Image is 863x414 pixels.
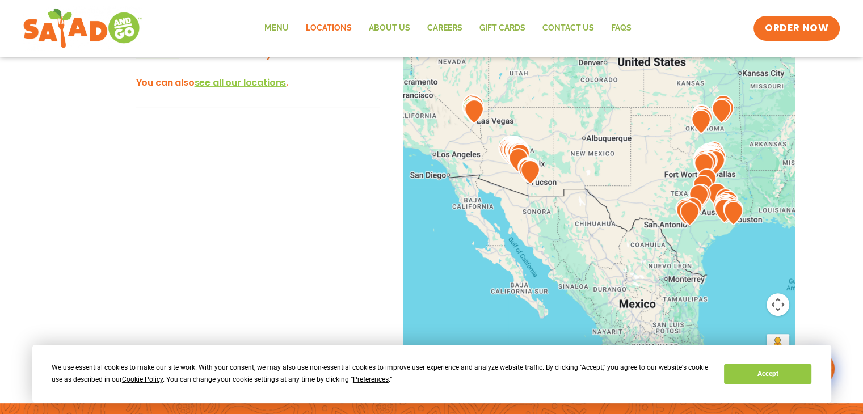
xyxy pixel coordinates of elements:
[23,6,142,51] img: new-SAG-logo-768×292
[297,15,360,41] a: Locations
[256,15,639,41] nav: Menu
[767,334,789,357] button: Drag Pegman onto the map to open Street View
[418,15,470,41] a: Careers
[753,16,840,41] a: ORDER NOW
[602,15,639,41] a: FAQs
[136,33,380,90] h3: Hey there! We'd love to show you what's nearby - to search or share your location. You can also .
[52,362,710,386] div: We use essential cookies to make our site work. With your consent, we may also use non-essential ...
[122,375,163,383] span: Cookie Policy
[353,375,389,383] span: Preferences
[256,15,297,41] a: Menu
[767,293,789,316] button: Map camera controls
[470,15,533,41] a: GIFT CARDS
[724,364,811,384] button: Accept
[195,76,287,89] span: see all our locations
[765,22,828,35] span: ORDER NOW
[360,15,418,41] a: About Us
[533,15,602,41] a: Contact Us
[32,345,831,403] div: Cookie Consent Prompt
